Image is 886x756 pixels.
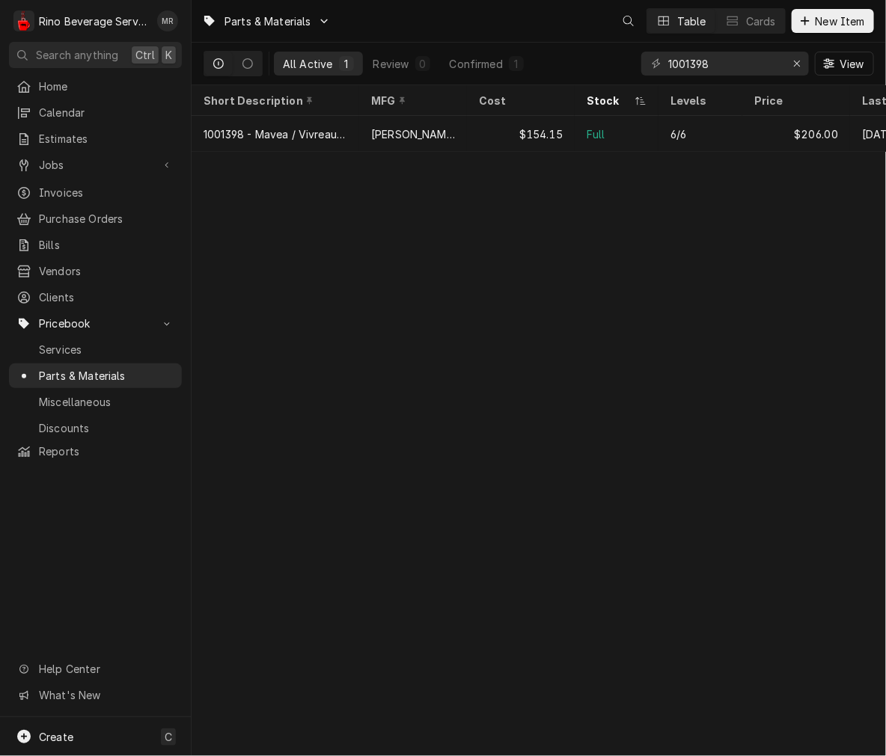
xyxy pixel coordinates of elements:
[742,116,850,152] div: $206.00
[587,126,605,142] div: Full
[9,180,182,205] a: Invoices
[36,47,118,63] span: Search anything
[9,311,182,336] a: Go to Pricebook
[668,52,780,76] input: Keyword search
[39,157,152,173] span: Jobs
[371,93,452,108] div: MFG
[39,316,152,331] span: Pricebook
[754,93,835,108] div: Price
[9,337,182,362] a: Services
[9,416,182,440] a: Discounts
[204,93,344,108] div: Short Description
[792,9,874,33] button: New Item
[283,56,333,72] div: All Active
[9,74,182,99] a: Home
[418,56,427,72] div: 0
[39,443,174,459] span: Reports
[39,731,73,743] span: Create
[39,211,174,227] span: Purchase Orders
[39,394,174,410] span: Miscellaneous
[165,729,172,745] span: C
[9,363,182,388] a: Parts & Materials
[373,56,409,72] div: Review
[512,56,521,72] div: 1
[135,47,155,63] span: Ctrl
[39,687,173,703] span: What's New
[39,420,174,436] span: Discounts
[39,79,174,94] span: Home
[39,185,174,200] span: Invoices
[9,100,182,125] a: Calendar
[9,206,182,231] a: Purchase Orders
[196,9,337,34] a: Go to Parts & Materials
[837,56,867,72] span: View
[467,116,575,152] div: $154.15
[9,657,182,681] a: Go to Help Center
[157,10,178,31] div: MR
[39,263,174,279] span: Vendors
[39,237,174,253] span: Bills
[670,93,727,108] div: Levels
[9,153,182,177] a: Go to Jobs
[617,9,641,33] button: Open search
[670,126,686,142] div: 6/6
[39,289,174,305] span: Clients
[9,439,182,464] a: Reports
[224,13,311,29] span: Parts & Materials
[9,233,182,257] a: Bills
[39,368,174,384] span: Parts & Materials
[587,93,632,108] div: Stock
[813,13,868,29] span: New Item
[13,10,34,31] div: R
[39,661,173,677] span: Help Center
[746,13,776,29] div: Cards
[13,10,34,31] div: Rino Beverage Service's Avatar
[204,126,347,142] div: 1001398 - Mavea / Vivreau Purity C300 Quell ST Filter Cartridge
[815,52,874,76] button: View
[479,93,560,108] div: Cost
[9,285,182,310] a: Clients
[39,105,174,120] span: Calendar
[157,10,178,31] div: Melissa Rinehart's Avatar
[677,13,706,29] div: Table
[39,342,174,357] span: Services
[39,131,174,147] span: Estimates
[785,52,809,76] button: Erase input
[165,47,172,63] span: K
[39,13,149,29] div: Rino Beverage Service
[371,126,455,142] div: [PERSON_NAME]
[9,42,182,68] button: Search anythingCtrlK
[9,390,182,414] a: Miscellaneous
[9,683,182,707] a: Go to What's New
[342,56,351,72] div: 1
[9,259,182,283] a: Vendors
[450,56,503,72] div: Confirmed
[9,126,182,151] a: Estimates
